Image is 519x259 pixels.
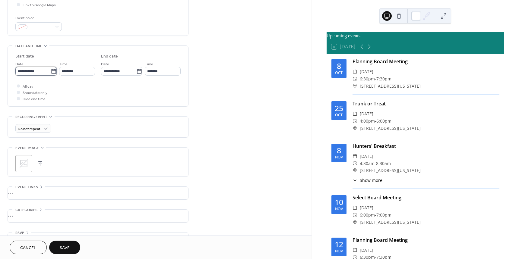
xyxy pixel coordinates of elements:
[23,2,56,8] span: Link to Google Maps
[353,100,499,107] div: Trunk or Treat
[335,71,343,75] div: Oct
[18,126,40,133] span: Do not repeat
[376,211,391,219] span: 7:00pm
[353,117,357,125] div: ​
[49,241,80,254] button: Save
[360,160,375,167] span: 4:30am
[353,236,499,244] div: Planning Board Meeting
[327,32,504,39] div: Upcoming events
[360,247,373,254] span: [DATE]
[145,61,153,67] span: Time
[360,204,373,211] span: [DATE]
[15,114,47,120] span: Recurring event
[360,75,375,83] span: 6:30pm
[23,96,46,102] span: Hide end time
[15,145,39,151] span: Event image
[60,245,70,251] span: Save
[101,53,118,60] div: End date
[8,210,188,222] div: •••
[353,167,357,174] div: ​
[375,211,376,219] span: -
[353,75,357,83] div: ​
[10,241,47,254] button: Cancel
[15,53,34,60] div: Start date
[360,219,421,226] span: [STREET_ADDRESS][US_STATE]
[15,207,37,213] span: Categories
[353,160,357,167] div: ​
[375,75,376,83] span: -
[353,83,357,90] div: ​
[335,207,343,211] div: Nov
[23,83,33,90] span: All day
[360,125,421,132] span: [STREET_ADDRESS][US_STATE]
[335,198,343,206] div: 10
[360,211,375,219] span: 6:00pm
[8,232,188,245] div: •••
[375,117,376,125] span: -
[360,117,375,125] span: 4:00pm
[360,177,382,183] span: Show more
[337,62,341,70] div: 8
[353,177,357,183] div: ​
[376,160,391,167] span: 8:30am
[360,83,421,90] span: [STREET_ADDRESS][US_STATE]
[353,125,357,132] div: ​
[335,113,343,117] div: Oct
[353,194,499,201] div: Select Board Meeting
[360,153,373,160] span: [DATE]
[335,155,343,159] div: Nov
[376,75,391,83] span: 7:30pm
[20,245,36,251] span: Cancel
[15,43,42,49] span: Date and time
[59,61,68,67] span: Time
[360,110,373,117] span: [DATE]
[353,142,499,150] div: Hunters' Breakfast
[335,249,343,253] div: Nov
[353,219,357,226] div: ​
[360,167,421,174] span: [STREET_ADDRESS][US_STATE]
[353,204,357,211] div: ​
[353,247,357,254] div: ​
[353,110,357,117] div: ​
[15,61,24,67] span: Date
[15,230,24,236] span: RSVP
[335,105,343,112] div: 25
[335,241,343,248] div: 12
[353,153,357,160] div: ​
[15,184,38,190] span: Event links
[15,155,32,172] div: ;
[353,68,357,75] div: ​
[353,177,382,183] button: ​Show more
[376,117,391,125] span: 6:00pm
[353,211,357,219] div: ​
[8,187,188,199] div: •••
[23,90,47,96] span: Show date only
[353,58,499,65] div: Planning Board Meeting
[15,15,61,21] div: Event color
[375,160,376,167] span: -
[101,61,109,67] span: Date
[337,147,341,154] div: 8
[360,68,373,75] span: [DATE]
